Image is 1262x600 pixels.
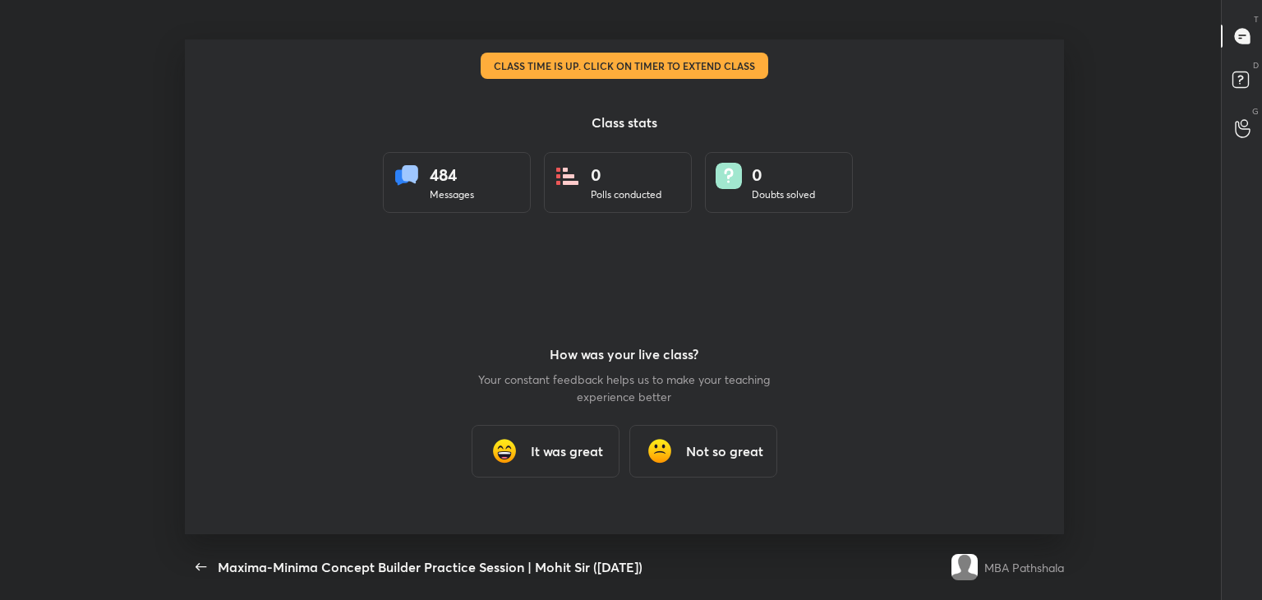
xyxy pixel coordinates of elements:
img: statsPoll.b571884d.svg [555,163,581,189]
div: MBA Pathshala [984,559,1064,576]
img: doubts.8a449be9.svg [716,163,742,189]
img: frowning_face_cmp.gif [643,435,676,468]
h3: It was great [531,441,603,461]
h3: Class stats [185,113,1065,132]
p: T [1254,13,1259,25]
div: Messages [430,187,474,202]
div: 484 [430,163,474,187]
div: Maxima-Minima Concept Builder Practice Session | Mohit Sir ([DATE]) [218,557,643,577]
img: grinning_face_with_smiling_eyes_cmp.gif [488,435,521,468]
div: Polls conducted [591,187,661,202]
p: D [1253,59,1259,72]
div: 0 [591,163,661,187]
div: 0 [752,163,815,187]
h3: Not so great [686,441,763,461]
p: Your constant feedback helps us to make your teaching experience better [477,371,772,405]
div: Doubts solved [752,187,815,202]
img: default.png [951,554,978,580]
h3: How was your live class? [477,344,772,364]
img: statsMessages.856aad98.svg [394,163,420,189]
p: G [1252,105,1259,118]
